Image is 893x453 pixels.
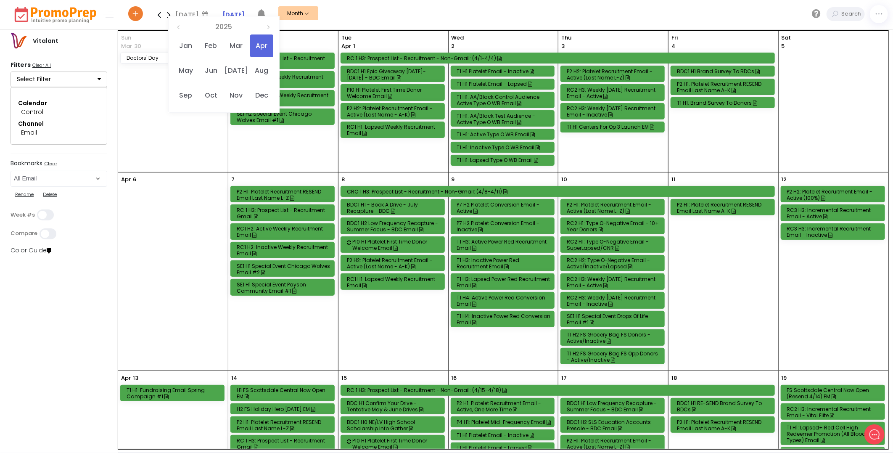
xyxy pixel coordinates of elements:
p: 6 [133,175,136,184]
span: Feb [199,34,222,57]
p: Apr [121,374,131,382]
p: Mar [121,42,132,50]
span: Fri [671,34,775,42]
div: BDC1 H1 Epic Giveaway [DATE]-[DATE] - BDC Email [347,68,441,81]
label: Compare [11,230,37,237]
div: BDC H1 Confirm Your Drive - Tentative May & June Drives [347,400,441,413]
div: RC 1 H3: Prospect List - Recruitment Gmail [237,207,331,220]
th: 2025 [185,21,262,33]
span: Apr [341,42,351,50]
p: 3 [561,42,565,50]
div: RC2 H3: Weekly [DATE] Recruitment Email - Inactive [567,105,661,118]
div: BDC1 H0 NE/LV High School Scholarship Info Gather [347,419,441,432]
div: FS Scottsdale Central Now Open (Resend 4/14) EM [787,387,882,400]
div: T1 H1: Lapsed Type O WB Email [457,157,551,163]
button: New conversation [7,54,161,72]
span: Aug [250,59,273,82]
div: P7 H2 Platelet Conversion Email - Active [457,201,551,214]
div: Email [21,128,97,137]
span: Dec [250,84,273,107]
div: RC1 H2: Active Weekly Recruitment Email [237,225,331,238]
div: BDC1 H1 RE-SEND Brand Survey to BDCs [677,400,771,413]
div: T1 H1 Centers for Op 3 Launch EM [567,124,661,130]
div: P10 H1 Platelet First Time Donor Welcome Email [352,238,446,251]
iframe: gist-messenger-bubble-iframe [864,424,885,445]
div: T1 H1 Platelet Email - Lapsed [457,445,551,451]
div: SE1 H2 Special Event Chicago Wolves Email #1 [237,111,331,123]
div: SE1 H1 Special Event Drops of Life Email #1 [567,313,661,326]
div: T1 H2 FS Grocery Bag FS Donors - Active/Inactive [567,331,661,344]
div: RC2 H3: Weekly [DATE] Recruitment Email - Active [567,276,661,289]
img: vitalantlogo.png [10,32,27,49]
div: BDC1 H2 SLS Education Accounts Presale - BDC Email [567,419,661,432]
input: Search [839,7,865,21]
p: 18 [671,374,677,382]
div: T1 H1: Inactive Type O WB Email [457,144,551,151]
div: T1 H1: Active Type O WB Email [457,131,551,138]
span: Wed [452,34,555,42]
button: Month [278,6,318,20]
strong: Filters [11,61,31,69]
div: T1 H1: AA/Black Control Audience - Active Type O WB Email [457,94,551,106]
span: Jan [174,34,197,57]
span: Mon [231,34,335,42]
p: 4 [671,42,675,50]
span: Jun [199,59,222,82]
span: Mar [225,34,248,57]
p: 8 [341,175,345,184]
div: RC1 H1: Lapsed Weekly Recruitment Email [347,124,441,136]
div: P2 H1: Platelet Recruitment Email - Active (Last Name L-Z) [567,201,661,214]
div: H1 FS Scottsdale Central Now Open EM [237,387,331,400]
span: Oct [199,84,222,107]
span: Thu [561,34,665,42]
div: P2 H1: Platelet Recruitment RESEND Email Last Name L-Z [237,419,331,432]
p: 19 [782,374,787,382]
div: P2 H1: Platelet Recruitment RESEND Email Last Name A-K [677,81,771,93]
div: SE1 H1 Special Event Payson Community Email #1 [237,281,331,294]
span: Apr [250,34,273,57]
label: Week #s [11,212,35,218]
div: P10 H1 Platelet First Time Donor Welcome Email [347,87,441,99]
p: Apr [121,175,131,184]
div: RC2 H2: Type O-negative Email - Active/Inactive/Lapsed [567,257,661,270]
div: RC2 H1: Type O-negative Email - SuperLapsed/CNR [567,238,661,251]
p: 1 [341,42,355,50]
div: P10 H1 Platelet First Time Donor Welcome Email [352,437,446,450]
div: T1 H2 FS Grocery Bag FS Opp Donors - Active/Inactive [567,350,661,363]
button: Select Filter [11,72,107,87]
span: May [174,59,197,82]
u: Delete [43,191,57,198]
div: T1 H3: Lapsed Power Red Recruitment Email [457,276,551,289]
div: RC 1 H3: Prospect List - Recruitment - Non-Gmail: (4/1-4/4) [347,55,771,61]
div: BDC1 H2 Low Frequency Recapture - Summer Focus - BDC Email [347,220,441,233]
div: T1 H3: Inactive Power Red Recruitment Email [457,257,551,270]
div: RC1 H4: Inactive Weekly Recruitment Email [237,92,331,105]
span: We run on Gist [70,294,106,299]
h2: What can we do to help? [24,37,145,48]
a: Color Guide [11,246,51,254]
div: RC1 H1: Lapsed Weekly Recruitment Email [347,276,441,289]
div: T1 H1: Fundraising Email Spring Campaign #1 [127,387,221,400]
div: BDC1 H1 - Book a Drive - July Recapture - BDC [347,201,441,214]
div: RC3 H3: Incremental Recruitment Email - Active [787,207,882,220]
div: T1 H1: AA/Black Test Audience - Active Type O WB Email [457,113,551,125]
p: 2 [452,42,455,50]
div: P2 H1: Platelet Recruitment RESEND Email Last Name L-Z [237,188,331,201]
div: T1 H4: Inactive Power Red Conversion Email [457,313,551,326]
p: 12 [782,175,787,184]
div: H2 FS Holiday Hero [DATE] EM [237,406,331,412]
div: Calendar [18,99,100,108]
u: Clear [44,160,57,167]
span: Sun [121,34,225,42]
p: 5 [782,42,785,50]
div: P2 H1: Platelet Recruitment Email - Active, One More Time [457,400,551,413]
p: 7 [231,175,235,184]
div: RC3 H3: Incremental Recruitment Email - Inactive [787,225,882,238]
p: 15 [341,374,347,382]
span: Sat [782,34,885,42]
u: Clear All [32,62,51,69]
div: P2 H2: Platelet Recruitment Email - Active (100%) [787,188,882,201]
div: T1 H3: Active Power Red Recruitment Email [457,238,551,251]
div: [DATE] [175,8,211,21]
div: CRC 1 H3: Prospect List - Recruitment - Non-Gmail: (4/8-4/11) [347,188,771,195]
